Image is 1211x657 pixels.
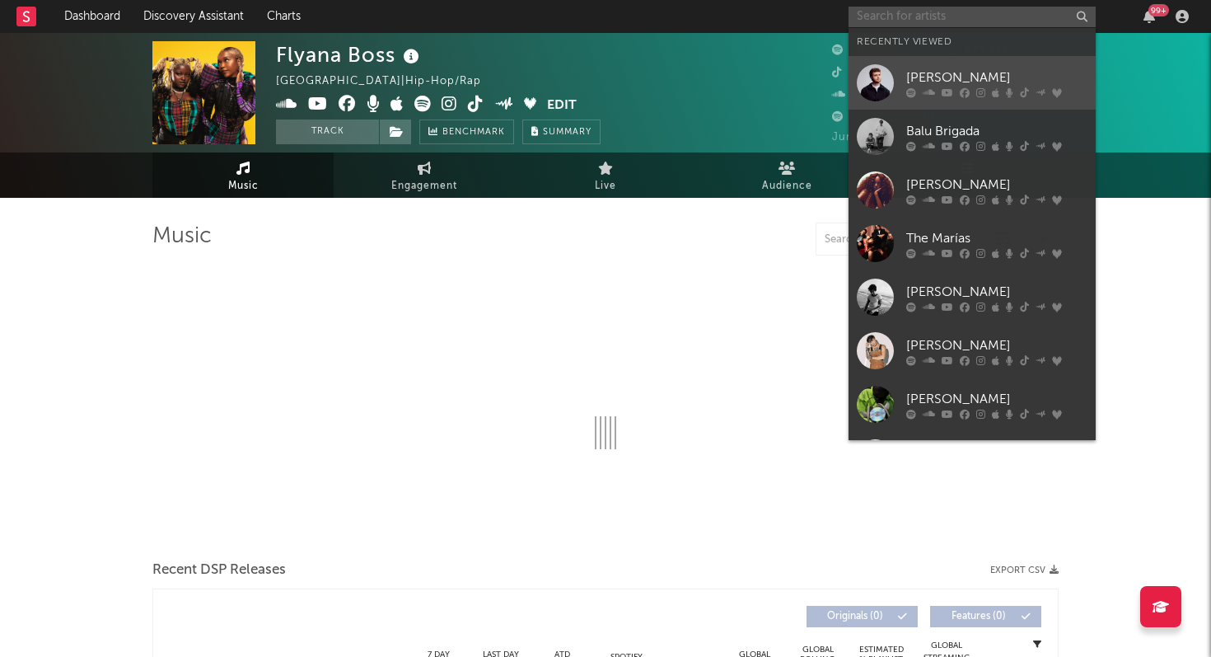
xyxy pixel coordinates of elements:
div: [GEOGRAPHIC_DATA] | Hip-Hop/Rap [276,72,500,92]
a: Benchmark [419,120,514,144]
button: Summary [522,120,601,144]
button: 99+ [1143,10,1155,23]
span: Jump Score: 45.8 [832,132,929,143]
a: Audience [696,153,877,198]
span: Recent DSP Releases [152,561,286,580]
div: [PERSON_NAME] [906,389,1087,409]
span: 557,672 Monthly Listeners [832,112,995,123]
a: [PERSON_NAME] [849,56,1096,110]
div: Balu Brigada [906,121,1087,141]
div: Flyana Boss [276,41,423,68]
a: [PERSON_NAME] [849,378,1096,431]
a: [PERSON_NAME] [849,163,1096,217]
span: Music [228,176,259,196]
a: [PERSON_NAME] [849,324,1096,378]
div: [PERSON_NAME] [906,336,1087,355]
a: Music [152,153,334,198]
span: Audience [762,176,812,196]
button: Originals(0) [807,606,918,627]
span: Benchmark [442,123,505,143]
a: Engagement [334,153,515,198]
span: Live [595,176,616,196]
a: [PERSON_NAME] [849,270,1096,324]
span: Originals ( 0 ) [817,612,893,622]
div: Recently Viewed [857,32,1087,52]
a: Balu Brigada [849,110,1096,163]
a: Live [515,153,696,198]
button: Features(0) [930,606,1041,627]
div: [PERSON_NAME] [906,282,1087,302]
input: Search for artists [849,7,1096,27]
span: Engagement [391,176,457,196]
span: Summary [543,128,591,137]
span: 208,555 [832,45,895,56]
span: 1,300,000 [832,68,907,78]
div: [PERSON_NAME] [906,175,1087,195]
span: 6,005 [832,90,883,101]
a: Hunny [849,431,1096,485]
button: Track [276,120,379,144]
div: The Marías [906,228,1087,248]
button: Export CSV [990,565,1059,575]
div: [PERSON_NAME] [906,68,1087,87]
div: 99 + [1148,4,1169,16]
button: Edit [547,96,577,116]
a: The Marías [849,217,1096,270]
input: Search by song name or URL [816,233,990,246]
span: Features ( 0 ) [941,612,1017,622]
